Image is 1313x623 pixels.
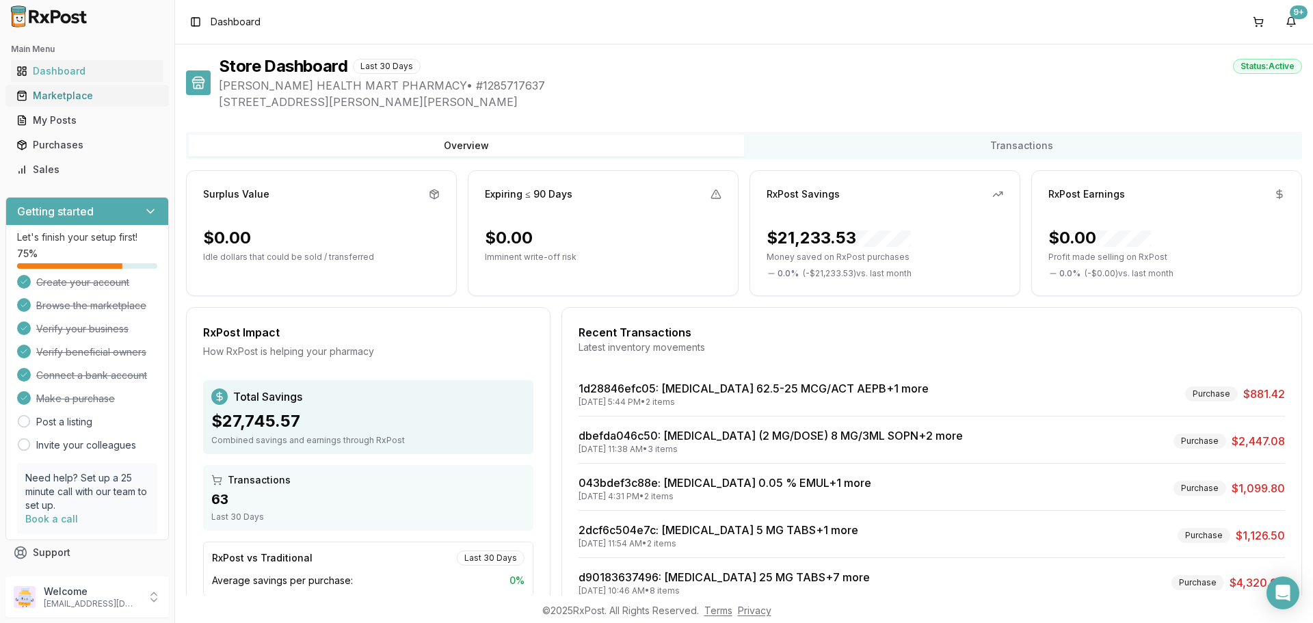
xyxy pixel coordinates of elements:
a: 2dcf6c504e7c: [MEDICAL_DATA] 5 MG TABS+1 more [579,523,858,537]
div: My Posts [16,114,158,127]
button: Support [5,540,169,565]
p: [EMAIL_ADDRESS][DOMAIN_NAME] [44,598,139,609]
span: Make a purchase [36,392,115,406]
span: Total Savings [233,388,302,405]
button: Purchases [5,134,169,156]
a: Post a listing [36,415,92,429]
div: Purchase [1171,575,1224,590]
button: Transactions [744,135,1299,157]
span: Feedback [33,570,79,584]
div: Sales [16,163,158,176]
a: Sales [11,157,163,182]
div: Combined savings and earnings through RxPost [211,435,525,446]
a: Privacy [738,605,771,616]
div: [DATE] 11:54 AM • 2 items [579,538,858,549]
span: $1,099.80 [1232,480,1285,496]
span: Transactions [228,473,291,487]
span: [STREET_ADDRESS][PERSON_NAME][PERSON_NAME] [219,94,1302,110]
div: RxPost vs Traditional [212,551,313,565]
div: Purchases [16,138,158,152]
p: Welcome [44,585,139,598]
p: Need help? Set up a 25 minute call with our team to set up. [25,471,149,512]
div: Purchase [1178,528,1230,543]
span: Verify your business [36,322,129,336]
div: Open Intercom Messenger [1266,576,1299,609]
div: $0.00 [203,227,251,249]
button: Dashboard [5,60,169,82]
button: Overview [189,135,744,157]
div: Last 30 Days [211,512,525,522]
button: Sales [5,159,169,181]
div: Recent Transactions [579,324,1285,341]
a: dbefda046c50: [MEDICAL_DATA] (2 MG/DOSE) 8 MG/3ML SOPN+2 more [579,429,963,442]
button: Marketplace [5,85,169,107]
span: 75 % [17,247,38,261]
button: Feedback [5,565,169,589]
button: 9+ [1280,11,1302,33]
div: Status: Active [1233,59,1302,74]
div: [DATE] 5:44 PM • 2 items [579,397,929,408]
span: $4,320.00 [1230,574,1285,591]
h3: Getting started [17,203,94,220]
span: $881.42 [1243,386,1285,402]
div: Dashboard [16,64,158,78]
div: 9+ [1290,5,1308,19]
div: [DATE] 10:46 AM • 8 items [579,585,870,596]
a: Dashboard [11,59,163,83]
p: Money saved on RxPost purchases [767,252,1003,263]
div: Expiring ≤ 90 Days [485,187,572,201]
img: User avatar [14,586,36,608]
div: Last 30 Days [353,59,421,74]
a: Purchases [11,133,163,157]
p: Let's finish your setup first! [17,230,157,244]
span: Create your account [36,276,129,289]
span: Connect a bank account [36,369,147,382]
span: 0 % [509,574,525,587]
a: 1d28846efc05: [MEDICAL_DATA] 62.5-25 MCG/ACT AEPB+1 more [579,382,929,395]
div: Marketplace [16,89,158,103]
div: [DATE] 11:38 AM • 3 items [579,444,963,455]
div: How RxPost is helping your pharmacy [203,345,533,358]
span: $2,447.08 [1232,433,1285,449]
div: Last 30 Days [457,551,525,566]
div: Purchase [1185,386,1238,401]
div: [DATE] 4:31 PM • 2 items [579,491,871,502]
div: $0.00 [1048,227,1151,249]
div: 63 [211,490,525,509]
div: RxPost Earnings [1048,187,1125,201]
a: d90183637496: [MEDICAL_DATA] 25 MG TABS+7 more [579,570,870,584]
h1: Store Dashboard [219,55,347,77]
div: RxPost Impact [203,324,533,341]
a: My Posts [11,108,163,133]
span: Average savings per purchase: [212,574,353,587]
div: $0.00 [485,227,533,249]
div: Purchase [1173,434,1226,449]
a: Marketplace [11,83,163,108]
a: 043bdef3c88e: [MEDICAL_DATA] 0.05 % EMUL+1 more [579,476,871,490]
nav: breadcrumb [211,15,261,29]
div: $27,745.57 [211,410,525,432]
span: 0.0 % [1059,268,1080,279]
div: Latest inventory movements [579,341,1285,354]
div: RxPost Savings [767,187,840,201]
div: Surplus Value [203,187,269,201]
h2: Main Menu [11,44,163,55]
span: [PERSON_NAME] HEALTH MART PHARMACY • # 1285717637 [219,77,1302,94]
a: Book a call [25,513,78,525]
button: My Posts [5,109,169,131]
span: Verify beneficial owners [36,345,146,359]
a: Terms [704,605,732,616]
p: Profit made selling on RxPost [1048,252,1285,263]
img: RxPost Logo [5,5,93,27]
span: ( - $21,233.53 ) vs. last month [803,268,912,279]
span: 0.0 % [778,268,799,279]
p: Imminent write-off risk [485,252,721,263]
span: ( - $0.00 ) vs. last month [1085,268,1173,279]
span: $1,126.50 [1236,527,1285,544]
div: Purchase [1173,481,1226,496]
div: $21,233.53 [767,227,911,249]
span: Browse the marketplace [36,299,146,313]
p: Idle dollars that could be sold / transferred [203,252,440,263]
a: Invite your colleagues [36,438,136,452]
span: Dashboard [211,15,261,29]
